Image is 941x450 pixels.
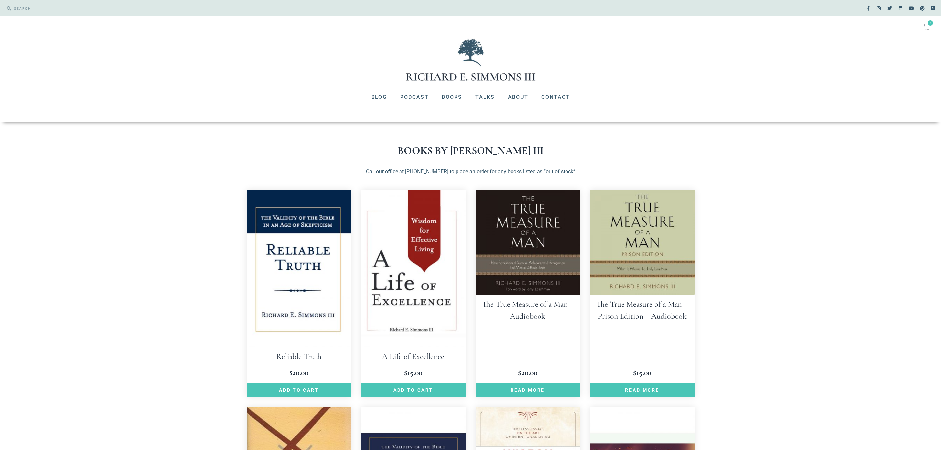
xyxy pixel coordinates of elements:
a: Podcast [394,89,435,106]
a: Read more about “The True Measure of a Man - Audiobook” [476,383,580,397]
a: Books [435,89,469,106]
a: Read more about “The True Measure of a Man - Prison Edition - Audiobook” [590,383,695,397]
img: Reliable Truth [247,190,351,347]
a: The True Measure of a Man – Prison Edition – Audiobook $15.00 [590,190,695,379]
span: $ [289,368,292,377]
a: Talks [469,89,501,106]
a: Add to cart: “A Life of Excellence” [361,383,466,397]
bdi: 20.00 [289,368,308,377]
h2: The True Measure of a Man – Audiobook [476,295,580,326]
bdi: 15.00 [404,368,422,377]
h2: A Life of Excellence [361,347,466,367]
a: Reliable Truth $20.00 [247,190,351,379]
p: Call our office at [PHONE_NUMBER] to place an order for any books listed as “out of stock” [247,168,695,176]
span: $ [404,368,407,377]
img: The True Measure of a Man - Prison Edition - Audiobook [590,190,695,295]
h1: Books by [PERSON_NAME] III [247,145,695,156]
a: Contact [535,89,576,106]
img: A Life of Excellence [361,190,466,347]
bdi: 15.00 [633,368,651,377]
a: Blog [365,89,394,106]
span: $ [518,368,521,377]
a: About [501,89,535,106]
span: 0 [928,20,933,26]
a: 0 [915,20,938,34]
input: SEARCH [11,3,467,13]
a: The True Measure of a Man – Audiobook $20.00 [476,190,580,379]
h2: The True Measure of a Man – Prison Edition – Audiobook [590,295,695,326]
img: The True Measure of a Man - Audiobook [476,190,580,295]
span: $ [633,368,636,377]
a: Add to cart: “Reliable Truth” [247,383,351,397]
a: A Life of Excellence $15.00 [361,190,466,379]
bdi: 20.00 [518,368,537,377]
h2: Reliable Truth [247,347,351,367]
